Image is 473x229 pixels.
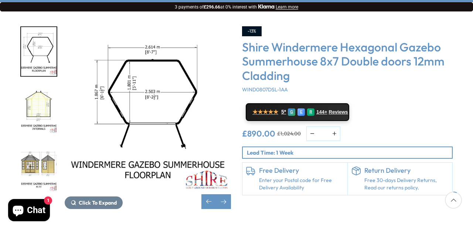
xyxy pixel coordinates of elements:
[259,177,344,191] a: Enter your Postal code for Free Delivery Availability
[307,108,314,116] div: R
[21,143,57,192] img: WindermereGazeboSummerhouseMFT_200x200.jpg
[20,84,57,135] div: 6 / 14
[79,199,117,206] span: Click To Expand
[246,103,349,121] a: ★★★★★ 5* G E R 144+ Reviews
[259,166,344,175] h6: Free Delivery
[364,166,449,175] h6: Return Delivery
[329,109,348,115] span: Reviews
[201,194,216,209] div: Previous slide
[65,196,123,209] button: Click To Expand
[21,85,57,134] img: WindermereGazeboSummerhouseINTERNALS_200x200.jpg
[252,108,278,115] span: ★★★★★
[21,27,57,76] img: WindermereGazeboSummerhouseFLOORPLAN_200x200.jpg
[242,26,262,36] div: -13%
[20,26,57,77] div: 5 / 14
[6,199,52,223] inbox-online-store-chat: Shopify online store chat
[247,149,452,156] p: Lead Time: 1 Week
[364,177,449,191] p: Free 30-days Delivery Returns, Read our returns policy.
[20,142,57,193] div: 7 / 14
[242,129,275,138] ins: £890.00
[65,26,231,193] img: Shire Windermere Hexagonal Gazebo Summerhouse 8x7 Double doors 12mm Cladding
[316,109,327,115] span: 144+
[65,26,231,209] div: 5 / 14
[297,108,305,116] div: E
[242,40,453,82] h3: Shire Windermere Hexagonal Gazebo Summerhouse 8x7 Double doors 12mm Cladding
[216,194,231,209] div: Next slide
[277,131,301,136] del: £1,024.00
[288,108,295,116] div: G
[242,86,288,93] span: WIND0807DSL-1AA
